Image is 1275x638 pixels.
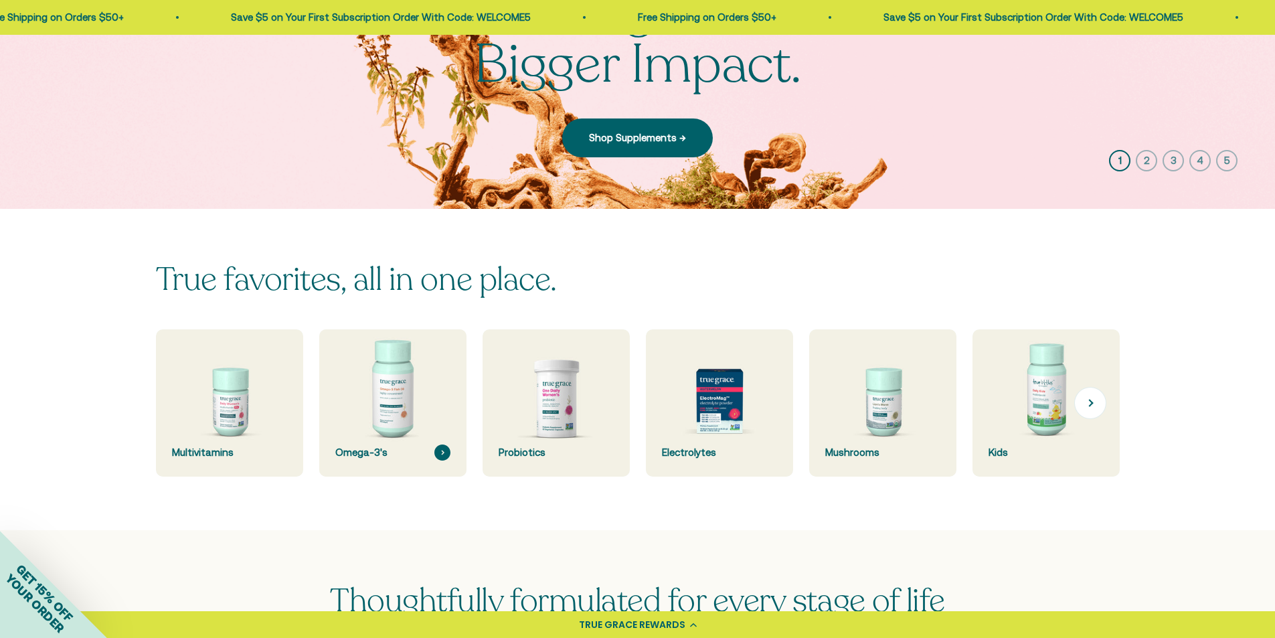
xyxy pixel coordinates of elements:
[156,329,303,477] a: Multivitamins
[1216,150,1238,171] button: 5
[3,571,67,635] span: YOUR ORDER
[172,445,287,461] div: Multivitamins
[483,329,630,477] a: Probiotics
[972,329,1120,477] a: Kids
[646,329,793,477] a: Electrolytes
[335,445,450,461] div: Omega-3's
[809,329,956,477] a: Mushrooms
[202,9,502,25] p: Save $5 on Your First Subscription Order With Code: WELCOME5
[609,11,748,23] a: Free Shipping on Orders $50+
[1189,150,1211,171] button: 4
[579,618,685,632] div: TRUE GRACE REWARDS
[156,258,557,301] split-lines: True favorites, all in one place.
[1109,150,1130,171] button: 1
[662,445,777,461] div: Electrolytes
[13,562,76,624] span: GET 15% OFF
[330,579,944,623] span: Thoughtfully formulated for every stage of life
[989,445,1104,461] div: Kids
[1163,150,1184,171] button: 3
[825,445,940,461] div: Mushrooms
[499,445,614,461] div: Probiotics
[1136,150,1157,171] button: 2
[855,9,1155,25] p: Save $5 on Your First Subscription Order With Code: WELCOME5
[319,329,466,477] a: Omega-3's
[562,118,713,157] a: Shop Supplements →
